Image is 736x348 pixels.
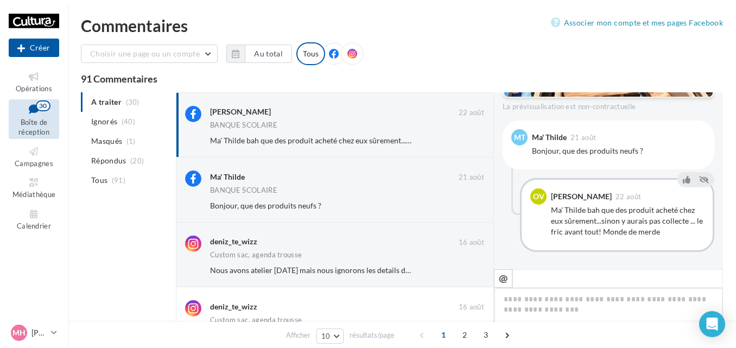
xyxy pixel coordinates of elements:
span: résultats/page [350,330,395,340]
span: 3 [477,326,494,344]
span: Ignorés [91,116,117,127]
span: Bonjour, que des produits neufs ? [210,201,321,210]
span: (20) [130,156,144,165]
a: Boîte de réception30 [9,99,59,139]
a: Opérations [9,68,59,95]
span: Répondus [91,155,126,166]
span: 21 août [459,173,484,182]
span: 16 août [459,238,484,248]
div: Ma' Thilde [210,172,245,182]
div: Ma' Thilde bah que des produit acheté chez eux sûrement...sinon y aurais pas collecte ... le fric... [551,205,704,237]
span: Choisir une page ou un compte [90,49,200,58]
button: @ [494,269,512,288]
span: 1 [435,326,452,344]
button: Au total [226,45,292,63]
button: Au total [245,45,292,63]
span: MT [514,132,525,143]
button: 10 [316,328,344,344]
span: (91) [112,176,125,185]
div: deniz_te_wizz [210,301,257,312]
div: 30 [36,100,50,111]
div: Open Intercom Messenger [699,311,725,337]
button: Choisir une page ou un compte [81,45,218,63]
a: Campagnes [9,143,59,170]
div: BANQUE SCOLAIRE [210,122,277,129]
div: Tous [296,42,325,65]
div: Custom sac, agenda trousse [210,317,302,324]
i: @ [499,273,508,283]
span: Médiathèque [12,190,56,199]
a: Associer mon compte et mes pages Facebook [551,16,723,29]
div: Bonjour, que des produits neufs ? [532,145,706,156]
div: [PERSON_NAME] [210,106,271,117]
div: Nouvelle campagne [9,39,59,57]
span: Boîte de réception [18,118,49,137]
span: Opérations [16,84,52,93]
span: Nous avons atelier [DATE] mais nous ignorons les details de l'atelier. [210,265,437,275]
div: BANQUE SCOLAIRE [210,187,277,194]
span: Ma' Thilde bah que des produit acheté chez eux sûrement...sinon y aurais pas collecte ... le fric... [210,136,618,145]
a: Médiathèque [9,174,59,201]
span: 21 août [570,134,596,141]
div: Custom sac, agenda trousse [210,251,302,258]
span: Tous [91,175,107,186]
div: Commentaires [81,17,723,34]
span: OV [533,191,544,202]
span: Calendrier [17,222,51,230]
span: 10 [321,332,331,340]
div: deniz_te_wizz [210,236,257,247]
a: Calendrier [9,206,59,232]
span: 22 août [459,108,484,118]
a: MH [PERSON_NAME] [9,322,59,343]
div: 91 Commentaires [81,74,723,84]
span: Campagnes [15,159,53,168]
p: [PERSON_NAME] [31,327,47,338]
span: 22 août [616,193,641,200]
button: Créer [9,39,59,57]
span: 16 août [459,302,484,312]
div: [PERSON_NAME] [551,193,612,200]
span: MH [12,327,26,338]
span: (40) [122,117,135,126]
div: Ma' Thilde [532,134,567,141]
span: (1) [126,137,136,145]
div: La prévisualisation est non-contractuelle [503,98,714,112]
span: Masqués [91,136,122,147]
span: 2 [456,326,473,344]
span: Afficher [286,330,310,340]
